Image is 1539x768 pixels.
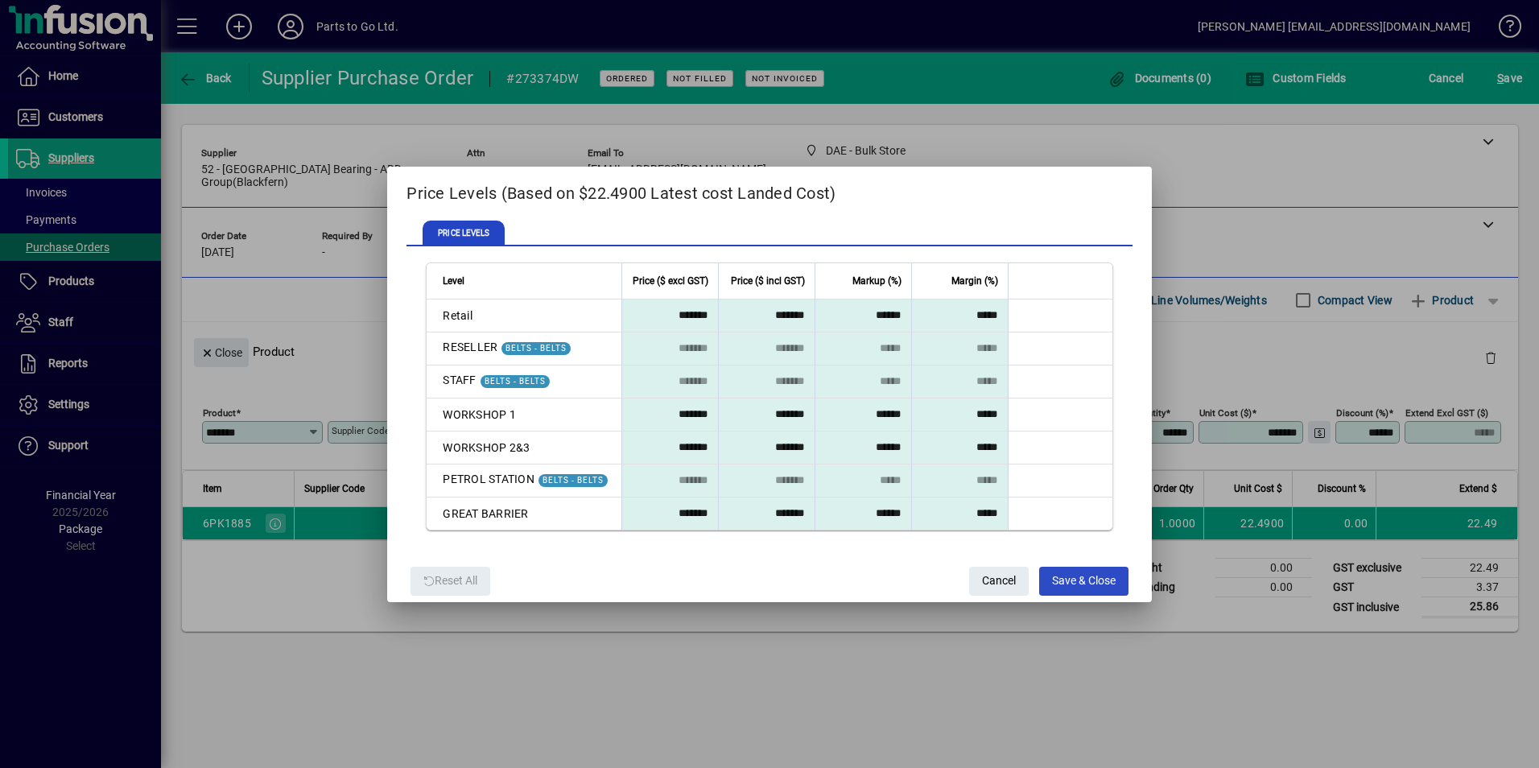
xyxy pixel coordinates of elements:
[427,498,621,530] td: GREAT BARRIER
[852,272,902,290] span: Markup (%)
[505,344,567,353] span: BELTS - BELTS
[485,377,546,386] span: BELTS - BELTS
[423,221,505,246] span: PRICE LEVELS
[427,299,621,332] td: Retail
[427,332,621,365] td: RESELLER
[951,272,998,290] span: Margin (%)
[427,431,621,465] td: WORKSHOP 2&3
[427,365,621,398] td: STAFF
[1052,568,1116,594] span: Save & Close
[427,398,621,431] td: WORKSHOP 1
[443,272,464,290] span: Level
[982,568,1016,594] span: Cancel
[633,272,708,290] span: Price ($ excl GST)
[387,167,1152,213] h2: Price Levels (Based on $22.4900 Latest cost Landed Cost)
[731,272,805,290] span: Price ($ incl GST)
[1039,567,1128,596] button: Save & Close
[543,476,604,485] span: BELTS - BELTS
[427,465,621,498] td: PETROL STATION
[969,567,1029,596] button: Cancel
